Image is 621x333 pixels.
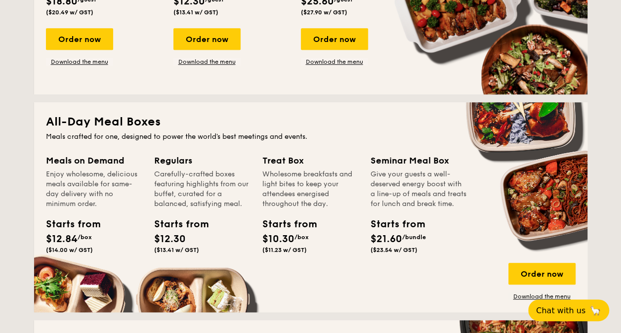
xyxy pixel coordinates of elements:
[46,169,142,209] div: Enjoy wholesome, delicious meals available for same-day delivery with no minimum order.
[262,217,307,232] div: Starts from
[154,247,199,253] span: ($13.41 w/ GST)
[371,154,467,167] div: Seminar Meal Box
[154,169,250,209] div: Carefully-crafted boxes featuring highlights from our buffet, curated for a balanced, satisfying ...
[173,58,241,66] a: Download the menu
[301,9,347,16] span: ($27.90 w/ GST)
[46,217,90,232] div: Starts from
[262,233,294,245] span: $10.30
[262,247,307,253] span: ($11.23 w/ GST)
[173,28,241,50] div: Order now
[46,114,576,130] h2: All-Day Meal Boxes
[46,58,113,66] a: Download the menu
[536,306,585,315] span: Chat with us
[294,234,309,241] span: /box
[154,154,250,167] div: Regulars
[262,154,359,167] div: Treat Box
[301,58,368,66] a: Download the menu
[154,233,186,245] span: $12.30
[528,299,609,321] button: Chat with us🦙
[173,9,218,16] span: ($13.41 w/ GST)
[154,217,199,232] div: Starts from
[78,234,92,241] span: /box
[46,132,576,142] div: Meals crafted for one, designed to power the world's best meetings and events.
[371,169,467,209] div: Give your guests a well-deserved energy boost with a line-up of meals and treats for lunch and br...
[371,233,402,245] span: $21.60
[262,169,359,209] div: Wholesome breakfasts and light bites to keep your attendees energised throughout the day.
[589,305,601,316] span: 🦙
[46,28,113,50] div: Order now
[402,234,426,241] span: /bundle
[371,217,415,232] div: Starts from
[508,263,576,285] div: Order now
[46,154,142,167] div: Meals on Demand
[371,247,417,253] span: ($23.54 w/ GST)
[46,233,78,245] span: $12.84
[508,292,576,300] a: Download the menu
[301,28,368,50] div: Order now
[46,9,93,16] span: ($20.49 w/ GST)
[46,247,93,253] span: ($14.00 w/ GST)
